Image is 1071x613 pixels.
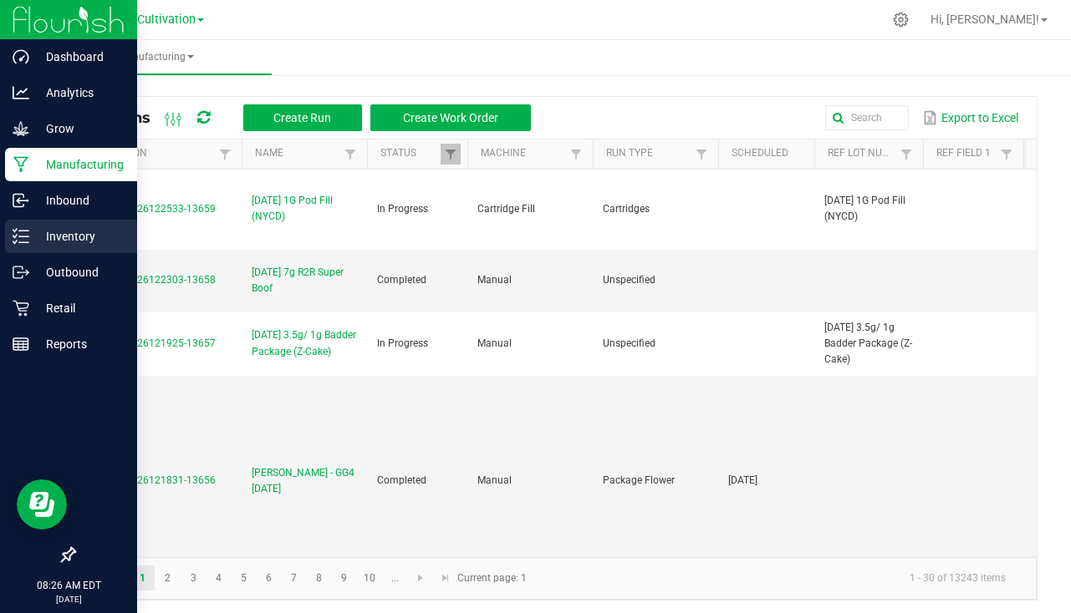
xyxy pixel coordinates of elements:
[29,190,130,210] p: Inbound
[380,147,440,160] a: StatusSortable
[377,274,426,286] span: Completed
[377,337,428,349] span: In Progress
[340,144,360,165] a: Filter
[13,48,29,65] inline-svg: Dashboard
[307,565,331,590] a: Page 8
[383,565,407,590] a: Page 11
[13,192,29,209] inline-svg: Inbound
[603,474,675,486] span: Package Flower
[74,557,1037,600] kendo-pager: Current page: 1
[84,203,216,215] span: MP-20250926122533-13659
[13,84,29,101] inline-svg: Analytics
[439,571,452,585] span: Go to the last page
[87,104,543,132] div: All Runs
[896,144,916,165] a: Filter
[603,274,655,286] span: Unspecified
[87,147,214,160] a: ExtractionSortable
[29,298,130,318] p: Retail
[40,40,272,75] a: Manufacturing
[603,337,655,349] span: Unspecified
[252,193,357,225] span: [DATE] 1G Pod Fill (NYCD)
[252,327,357,359] span: [DATE] 3.5g/ 1g Badder Package (Z-Cake)
[13,336,29,352] inline-svg: Reports
[691,144,711,165] a: Filter
[17,479,67,529] iframe: Resource center
[29,119,130,139] p: Grow
[137,13,196,27] span: Cultivation
[13,120,29,137] inline-svg: Grow
[13,156,29,173] inline-svg: Manufacturing
[481,147,565,160] a: MachineSortable
[207,565,231,590] a: Page 4
[890,12,911,28] div: Manage settings
[477,274,512,286] span: Manual
[477,203,535,215] span: Cartridge Fill
[29,334,130,354] p: Reports
[156,565,180,590] a: Page 2
[566,144,586,165] a: Filter
[84,337,216,349] span: MP-20250926121925-13657
[130,565,155,590] a: Page 1
[377,203,428,215] span: In Progress
[29,262,130,282] p: Outbound
[40,50,272,64] span: Manufacturing
[332,565,356,590] a: Page 9
[273,111,331,124] span: Create Run
[477,474,512,486] span: Manual
[29,83,130,103] p: Analytics
[824,322,912,365] span: [DATE] 3.5g/ 1g Badder Package (Z-Cake)
[919,104,1023,132] button: Export to Excel
[13,300,29,317] inline-svg: Retail
[828,147,895,160] a: Ref Lot NumberSortable
[414,571,427,585] span: Go to the next page
[8,593,130,605] p: [DATE]
[232,565,256,590] a: Page 5
[936,147,996,160] a: Ref Field 1Sortable
[215,144,235,165] a: Filter
[370,104,531,131] button: Create Work Order
[358,565,382,590] a: Page 10
[728,474,757,486] span: [DATE]
[732,147,808,160] a: ScheduledSortable
[181,565,206,590] a: Page 3
[403,111,498,124] span: Create Work Order
[825,105,909,130] input: Search
[824,195,905,222] span: [DATE] 1G Pod Fill (NYCD)
[29,226,130,246] p: Inventory
[477,337,512,349] span: Manual
[409,565,433,590] a: Go to the next page
[13,264,29,281] inline-svg: Outbound
[931,13,1039,26] span: Hi, [PERSON_NAME]!
[29,155,130,175] p: Manufacturing
[282,565,306,590] a: Page 7
[29,47,130,67] p: Dashboard
[603,203,650,215] span: Cartridges
[255,147,339,160] a: NameSortable
[441,144,461,165] a: Filter
[433,565,457,590] a: Go to the last page
[377,474,426,486] span: Completed
[252,265,357,296] span: [DATE] 7g R2R Super Boof
[84,274,216,286] span: MP-20250926122303-13658
[13,228,29,245] inline-svg: Inventory
[84,474,216,486] span: MP-20250926121831-13656
[8,578,130,593] p: 08:26 AM EDT
[997,144,1017,165] a: Filter
[257,565,281,590] a: Page 6
[606,147,691,160] a: Run TypeSortable
[537,565,1019,592] kendo-pager-info: 1 - 30 of 13243 items
[243,104,362,131] button: Create Run
[252,465,357,497] span: [PERSON_NAME] - GG4 [DATE]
